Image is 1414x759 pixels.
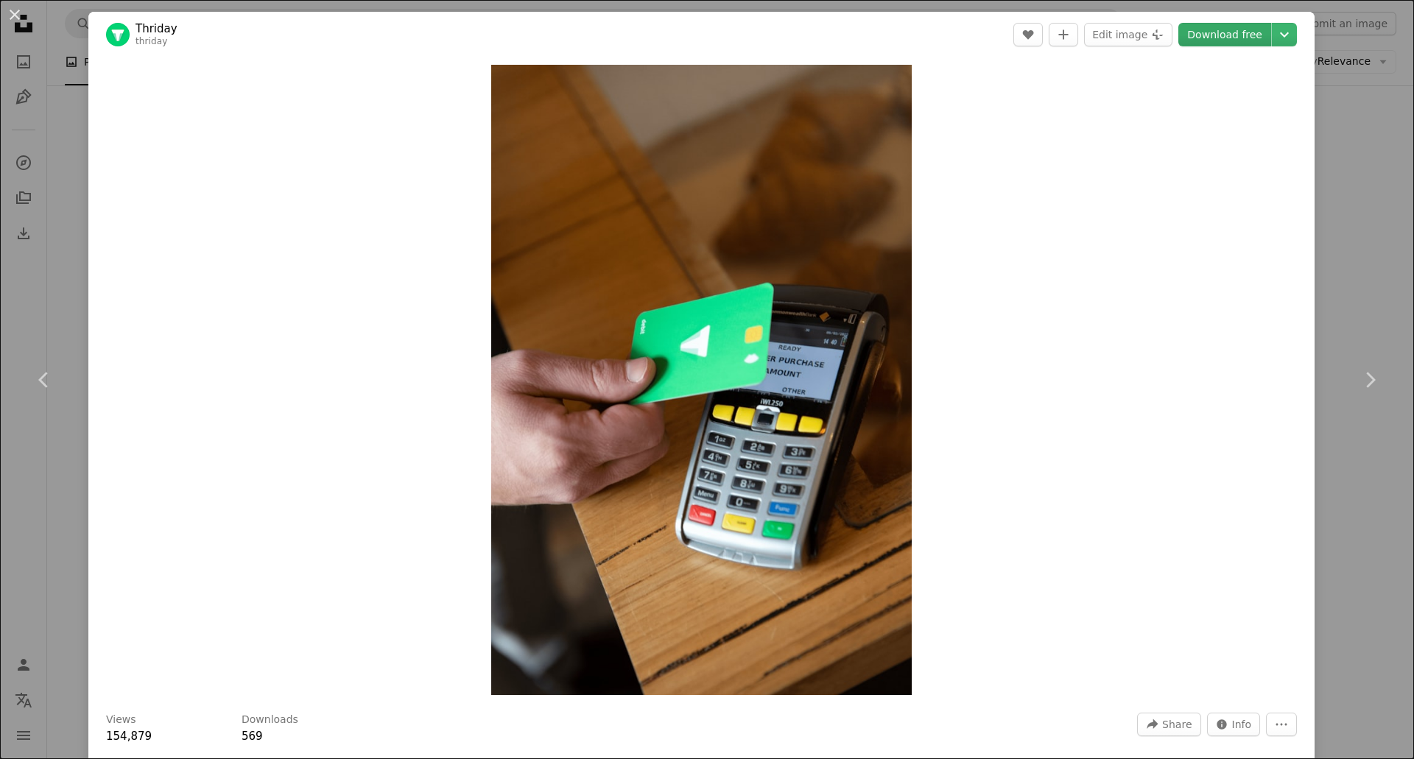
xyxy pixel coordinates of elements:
[242,713,298,727] h3: Downloads
[1272,23,1297,46] button: Choose download size
[491,65,912,695] img: a person holding a credit card next to a calculator
[242,730,263,743] span: 569
[106,23,130,46] img: Go to Thriday's profile
[1013,23,1043,46] button: Like
[1207,713,1261,736] button: Stats about this image
[1178,23,1271,46] a: Download free
[1162,713,1192,735] span: Share
[106,713,136,727] h3: Views
[1084,23,1172,46] button: Edit image
[1266,713,1297,736] button: More Actions
[1232,713,1252,735] span: Info
[106,730,152,743] span: 154,879
[1049,23,1078,46] button: Add to Collection
[1326,309,1414,451] a: Next
[136,36,168,46] a: thriday
[1137,713,1200,736] button: Share this image
[491,65,912,695] button: Zoom in on this image
[136,21,177,36] a: Thriday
